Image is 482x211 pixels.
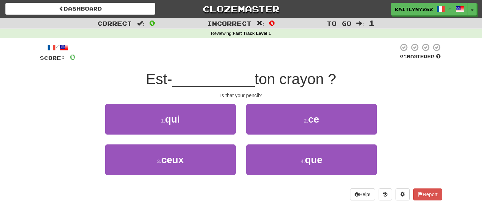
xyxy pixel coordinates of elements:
span: 0 [70,52,76,61]
button: 4.que [246,144,377,175]
strong: Fast Track Level 1 [233,31,271,36]
button: Round history (alt+y) [379,188,392,200]
button: 3.ceux [105,144,236,175]
span: qui [165,114,180,125]
small: 2 . [304,118,308,124]
button: 2.ce [246,104,377,135]
span: : [257,20,264,26]
span: 0 [269,19,275,27]
span: 0 % [400,54,407,59]
span: / [448,6,452,11]
div: Mastered [398,54,442,60]
button: 1.qui [105,104,236,135]
span: : [137,20,145,26]
span: Correct [97,20,132,27]
button: Report [413,188,442,200]
span: To go [327,20,351,27]
span: __________ [172,71,255,87]
span: 1 [369,19,375,27]
span: Incorrect [207,20,252,27]
small: 1 . [161,118,165,124]
span: ceux [161,154,184,165]
span: ton crayon ? [255,71,336,87]
div: Is that your pencil? [40,92,442,99]
a: Dashboard [5,3,155,15]
span: 0 [149,19,155,27]
a: Kaitlyn7262 / [391,3,468,15]
span: : [356,20,364,26]
button: Help! [350,188,375,200]
span: Score: [40,55,65,61]
span: ce [308,114,319,125]
span: Kaitlyn7262 [395,6,433,12]
a: Clozemaster [166,3,316,15]
span: Est- [146,71,172,87]
div: / [40,43,76,52]
span: que [305,154,323,165]
small: 4 . [301,159,305,164]
small: 3 . [157,159,161,164]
